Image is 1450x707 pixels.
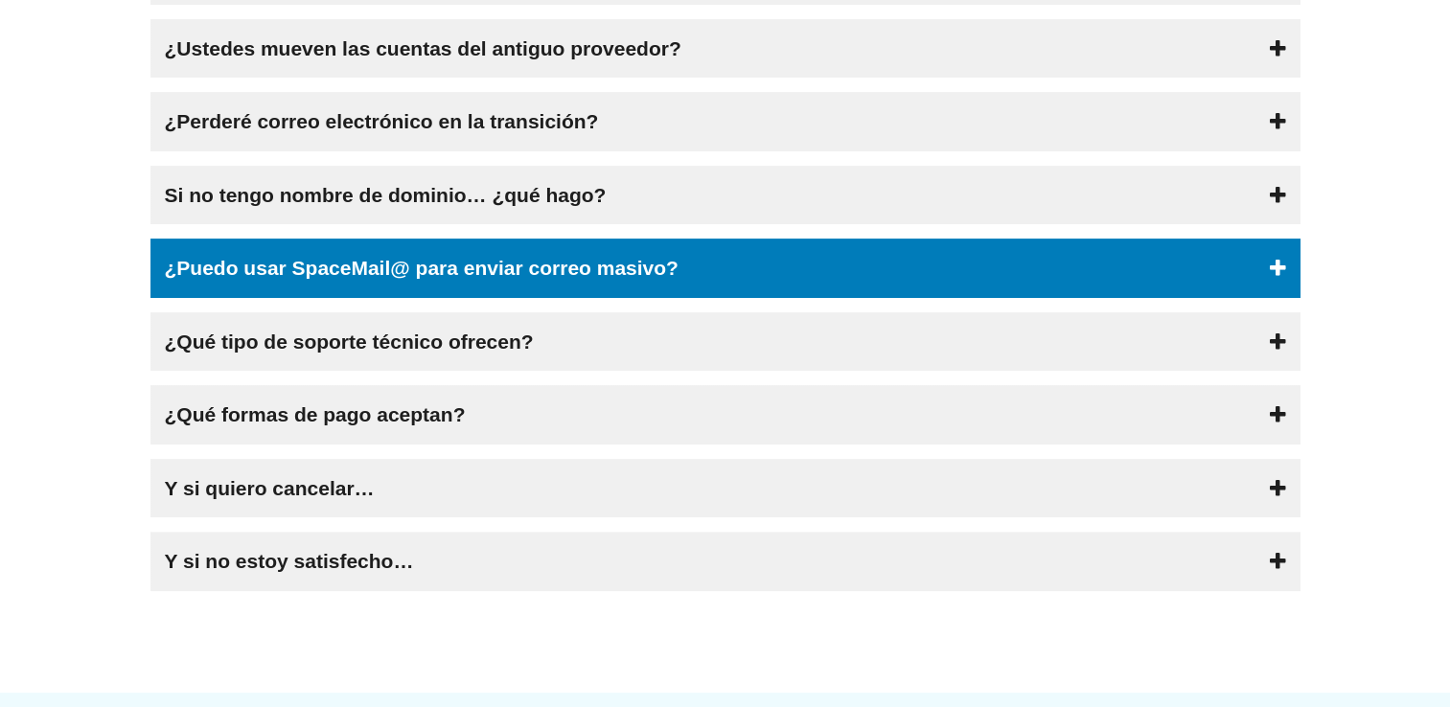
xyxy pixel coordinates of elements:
[165,34,681,64] span: ¿Ustedes mueven las cuentas del antiguo proveedor?
[165,106,599,137] span: ¿Perderé correo electrónico en la transición?
[165,546,414,577] span: Y si no estoy satisfecho…
[165,180,607,211] span: Si no tengo nombre de dominio… ¿qué hago?
[165,257,177,279] strong: ¿
[165,253,679,284] span: Puedo usar SpaceMail@ para enviar correo masivo?
[165,327,534,357] span: ¿Qué tipo de soporte técnico ofrecen?
[165,399,466,430] span: ¿Qué formas de pago aceptan?
[165,473,375,504] span: Y si quiero cancelar…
